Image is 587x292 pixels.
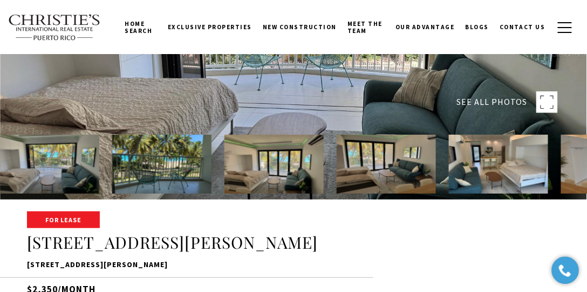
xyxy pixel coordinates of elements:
a: Home Search [120,10,163,44]
span: Contact Us [500,23,545,31]
p: [STREET_ADDRESS][PERSON_NAME] [27,258,560,271]
a: Our Advantage [390,14,460,41]
img: 4633 Avenida Isla Verde CASTILLO DEL MAR [224,135,324,194]
img: 4633 Avenida Isla Verde CASTILLO DEL MAR [337,135,436,194]
img: 4633 Avenida Isla Verde CASTILLO DEL MAR [112,135,211,194]
span: SEE ALL PHOTOS [456,95,528,109]
a: Exclusive Properties [162,14,257,41]
img: Christie's International Real Estate text transparent background [8,14,101,40]
span: Our Advantage [395,23,455,31]
a: Meet the Team [342,10,390,44]
span: Blogs [466,23,489,31]
span: New Construction [263,23,337,31]
a: Blogs [460,14,495,41]
a: New Construction [257,14,342,41]
h1: [STREET_ADDRESS][PERSON_NAME] [27,233,560,253]
span: Exclusive Properties [168,23,252,31]
button: button [551,12,579,43]
img: 4633 Avenida Isla Verde CASTILLO DEL MAR [449,135,548,194]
